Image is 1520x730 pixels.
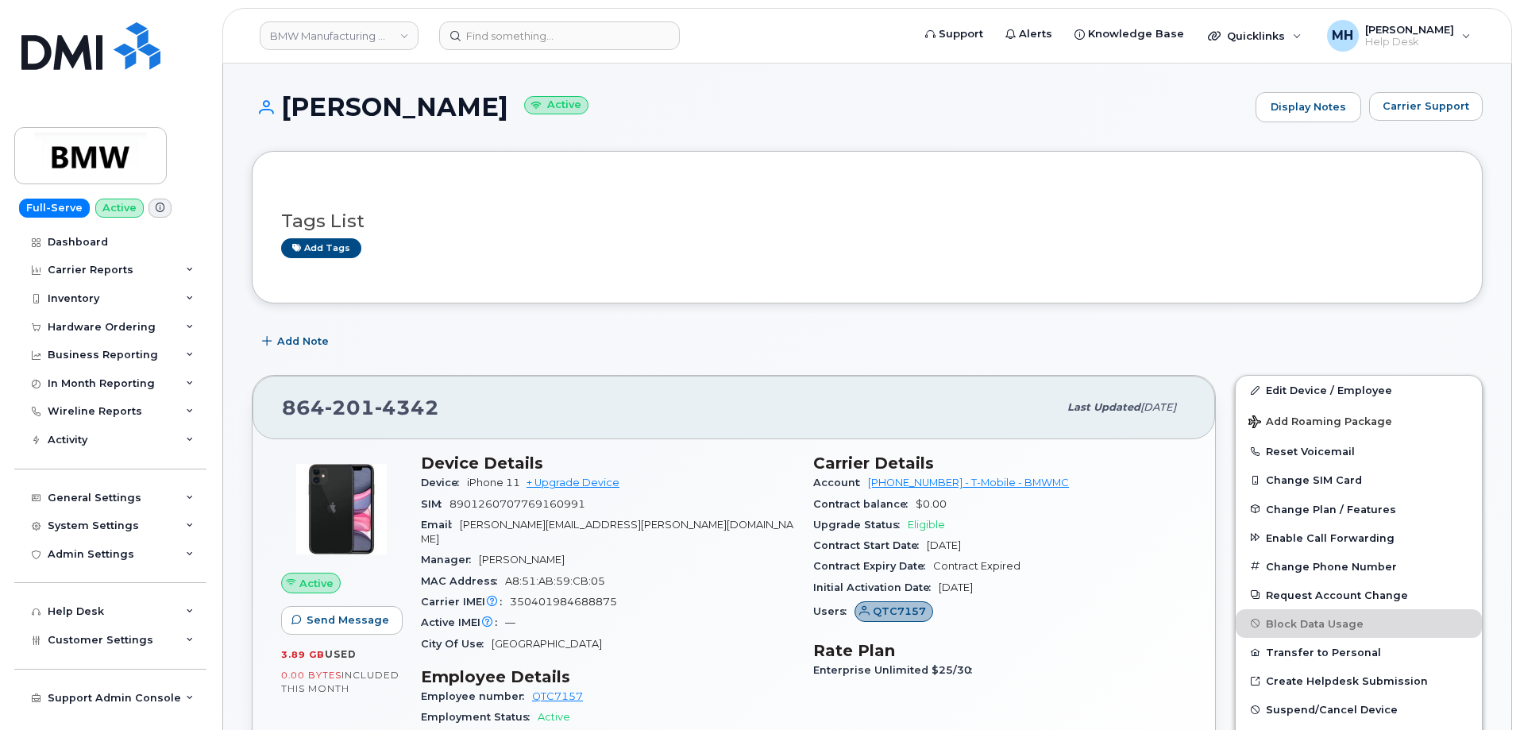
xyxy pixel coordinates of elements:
[281,238,361,258] a: Add tags
[492,638,602,650] span: [GEOGRAPHIC_DATA]
[1236,609,1482,638] button: Block Data Usage
[421,711,538,723] span: Employment Status
[916,498,947,510] span: $0.00
[421,477,467,489] span: Device
[908,519,945,531] span: Eligible
[479,554,565,566] span: [PERSON_NAME]
[813,581,939,593] span: Initial Activation Date
[281,211,1453,231] h3: Tags List
[421,690,532,702] span: Employee number
[1236,465,1482,494] button: Change SIM Card
[1236,495,1482,523] button: Change Plan / Features
[421,554,479,566] span: Manager
[325,648,357,660] span: used
[281,670,341,681] span: 0.00 Bytes
[421,638,492,650] span: City Of Use
[421,575,505,587] span: MAC Address
[252,327,342,356] button: Add Note
[1236,437,1482,465] button: Reset Voicemail
[813,664,980,676] span: Enterprise Unlimited $25/30
[927,539,961,551] span: [DATE]
[510,596,617,608] span: 350401984688875
[449,498,585,510] span: 8901260707769160991
[421,596,510,608] span: Carrier IMEI
[1266,704,1398,716] span: Suspend/Cancel Device
[421,519,793,545] span: [PERSON_NAME][EMAIL_ADDRESS][PERSON_NAME][DOMAIN_NAME]
[868,477,1069,489] a: [PHONE_NUMBER] - T-Mobile - BMWMC
[813,641,1186,660] h3: Rate Plan
[252,93,1248,121] h1: [PERSON_NAME]
[1236,638,1482,666] button: Transfer to Personal
[307,612,389,628] span: Send Message
[1236,523,1482,552] button: Enable Call Forwarding
[532,690,583,702] a: QTC7157
[421,498,449,510] span: SIM
[939,581,973,593] span: [DATE]
[1236,552,1482,581] button: Change Phone Number
[421,519,460,531] span: Email
[375,396,439,419] span: 4342
[421,454,794,473] h3: Device Details
[1236,404,1482,437] button: Add Roaming Package
[325,396,375,419] span: 201
[1369,92,1483,121] button: Carrier Support
[282,396,439,419] span: 864
[933,560,1020,572] span: Contract Expired
[1248,415,1392,431] span: Add Roaming Package
[855,605,933,617] a: QTC7157
[813,519,908,531] span: Upgrade Status
[813,498,916,510] span: Contract balance
[281,606,403,635] button: Send Message
[524,96,588,114] small: Active
[873,604,926,619] span: QTC7157
[467,477,520,489] span: iPhone 11
[1383,98,1469,114] span: Carrier Support
[294,462,389,557] img: iPhone_11.jpg
[421,667,794,686] h3: Employee Details
[1236,581,1482,609] button: Request Account Change
[277,334,329,349] span: Add Note
[1140,401,1176,413] span: [DATE]
[1451,661,1508,718] iframe: Messenger Launcher
[281,649,325,660] span: 3.89 GB
[813,477,868,489] span: Account
[1236,666,1482,695] a: Create Helpdesk Submission
[1236,376,1482,404] a: Edit Device / Employee
[505,575,605,587] span: A8:51:AB:59:CB:05
[813,454,1186,473] h3: Carrier Details
[1256,92,1361,122] a: Display Notes
[1266,531,1395,543] span: Enable Call Forwarding
[505,616,515,628] span: —
[1067,401,1140,413] span: Last updated
[299,576,334,591] span: Active
[813,539,927,551] span: Contract Start Date
[813,560,933,572] span: Contract Expiry Date
[527,477,619,489] a: + Upgrade Device
[538,711,570,723] span: Active
[1266,503,1396,515] span: Change Plan / Features
[813,605,855,617] span: Users
[1236,695,1482,724] button: Suspend/Cancel Device
[421,616,505,628] span: Active IMEI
